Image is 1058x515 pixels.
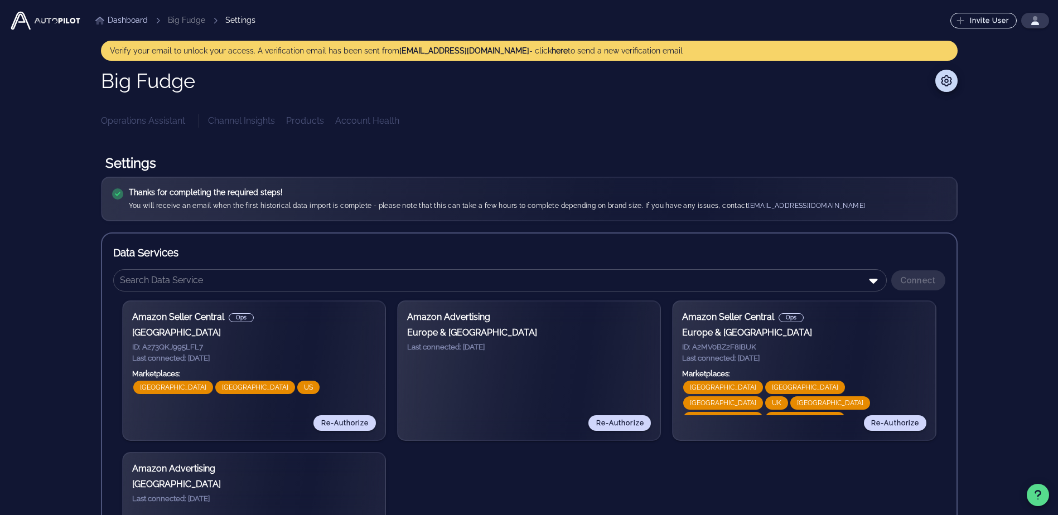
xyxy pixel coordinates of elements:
[682,342,926,353] h5: ID: A2MV0BZ2F8IBUK
[748,202,865,210] a: [EMAIL_ADDRESS][DOMAIN_NAME]
[225,14,255,26] div: Settings
[690,396,756,410] span: [GEOGRAPHIC_DATA]
[132,493,376,504] h5: Last connected: [DATE]
[871,419,919,427] span: Re-Authorize
[132,353,376,364] h5: Last connected: [DATE]
[864,415,926,431] button: Re-Authorize
[222,381,288,394] span: [GEOGRAPHIC_DATA]
[132,310,376,324] h3: Amazon Seller Central
[407,326,651,339] h3: Europe & [GEOGRAPHIC_DATA]
[690,381,756,394] span: [GEOGRAPHIC_DATA]
[950,13,1017,28] button: Invite User
[129,187,866,198] div: Thanks for completing the required steps!
[101,70,195,92] h1: Big Fudge
[690,412,756,425] span: [GEOGRAPHIC_DATA]
[313,415,376,431] button: Re-Authorize
[140,381,206,394] span: [GEOGRAPHIC_DATA]
[101,150,958,177] h1: Settings
[682,353,926,364] h5: Last connected: [DATE]
[772,381,838,394] span: [GEOGRAPHIC_DATA]
[596,419,644,427] span: Re-Authorize
[772,396,781,410] span: UK
[120,271,864,289] input: Search Data Service
[236,314,247,322] span: Ops
[304,381,313,394] span: US
[958,16,1009,25] span: Invite User
[132,342,376,353] h5: ID: A273QKJ995LFL7
[9,9,82,32] img: Autopilot
[797,396,863,410] span: [GEOGRAPHIC_DATA]
[132,462,376,475] h3: Amazon Advertising
[95,14,148,26] a: Dashboard
[320,419,369,427] span: Re-Authorize
[399,46,529,55] strong: [EMAIL_ADDRESS][DOMAIN_NAME]
[786,314,796,322] span: Ops
[682,368,926,380] h5: Marketplaces:
[129,200,866,211] div: You will receive an email when the first historical data import is complete - please note that th...
[407,342,651,353] h5: Last connected: [DATE]
[682,310,926,324] h3: Amazon Seller Central
[132,326,376,339] h3: [GEOGRAPHIC_DATA]
[772,412,838,425] span: [GEOGRAPHIC_DATA]
[132,368,376,380] h5: Marketplaces:
[110,45,949,56] div: Verify your email to unlock your access. A verification email has been sent from - click to send ...
[1027,484,1049,506] button: Support
[552,45,568,56] button: here
[113,245,945,260] h3: Data Services
[132,478,376,491] h3: [GEOGRAPHIC_DATA]
[407,310,651,324] h3: Amazon Advertising
[682,326,926,339] h3: Europe & [GEOGRAPHIC_DATA]
[588,415,651,431] button: Re-Authorize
